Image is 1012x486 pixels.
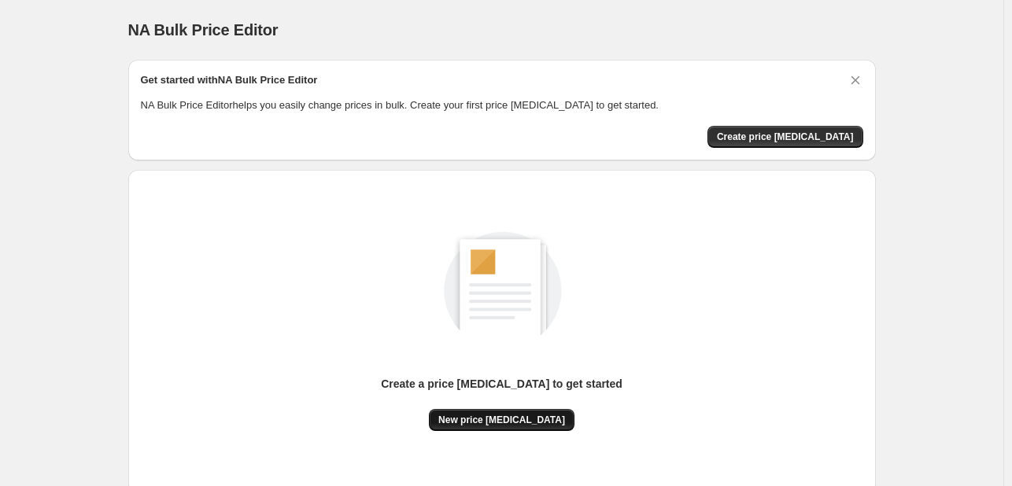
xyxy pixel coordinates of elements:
[381,376,622,392] p: Create a price [MEDICAL_DATA] to get started
[438,414,565,426] span: New price [MEDICAL_DATA]
[707,126,863,148] button: Create price change job
[141,98,863,113] p: NA Bulk Price Editor helps you easily change prices in bulk. Create your first price [MEDICAL_DAT...
[848,72,863,88] button: Dismiss card
[717,131,854,143] span: Create price [MEDICAL_DATA]
[128,21,279,39] span: NA Bulk Price Editor
[429,409,574,431] button: New price [MEDICAL_DATA]
[141,72,318,88] h2: Get started with NA Bulk Price Editor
